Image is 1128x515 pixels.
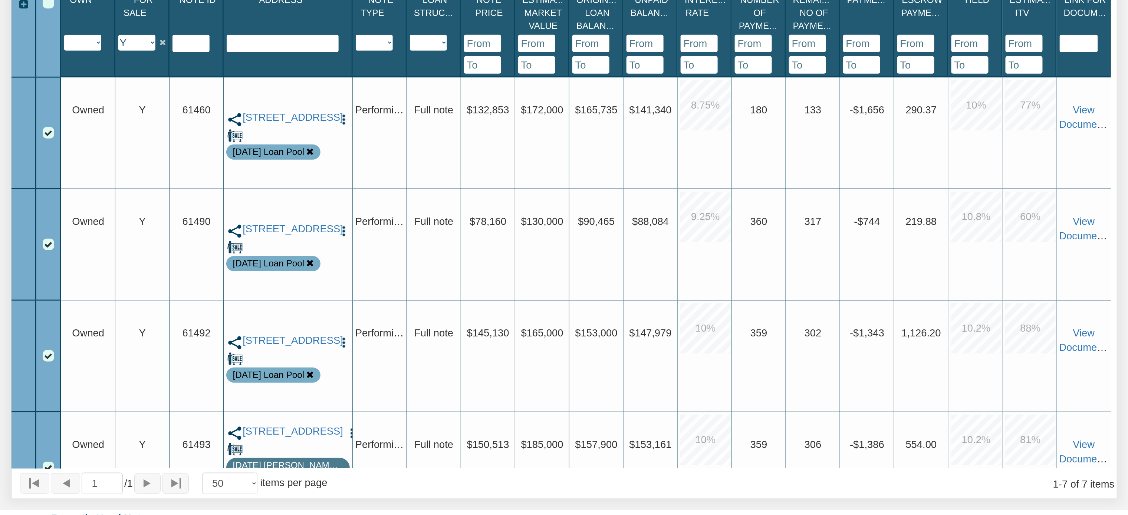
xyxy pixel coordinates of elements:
input: From [735,35,772,52]
span: Performing [355,215,405,227]
div: 8.75 [680,80,731,130]
img: for_sale.png [227,351,243,366]
input: To [681,56,718,74]
img: cell-menu.png [338,225,350,237]
span: $153,000 [575,327,618,338]
span: 302 [805,327,822,338]
a: 712 Ave M, S. Houston, TX, 77587 [243,425,341,438]
input: From [518,35,555,52]
input: To [735,56,772,74]
div: 10.0 [951,80,1002,130]
abbr: of [124,478,127,489]
button: Page to last [162,473,188,494]
span: 554.00 [906,438,937,450]
span: Performing [355,104,405,115]
div: Note is contained in the pool 9-25-25 Loan Pool [233,257,305,270]
span: Y [139,215,146,227]
a: 2943 South Walcott Drive, Indianapolis, IN, 46203 [243,112,333,124]
a: 2409 Morningside, Pasadena, TX, 77506 [243,335,333,347]
input: To [627,56,664,74]
input: From [681,35,718,52]
img: for_sale.png [227,441,243,457]
span: 1 7 of 7 items [1053,478,1115,490]
span: $88,084 [632,215,669,227]
span: Full note [414,104,453,115]
span: Performing [355,327,405,338]
input: To [951,56,989,74]
input: To [843,56,880,74]
img: cell-menu.png [338,336,350,349]
span: 219.88 [906,215,937,227]
span: 180 [750,104,767,115]
div: 10.8 [951,192,1002,242]
input: From [464,35,501,52]
input: From [572,35,609,52]
button: Press to open the note menu [338,335,350,349]
button: Page forward [134,473,161,494]
span: 61493 [182,438,211,450]
span: $165,735 [575,104,618,115]
a: 1729 Noble Street, Anderson, IN, 46016 [243,223,333,235]
span: items per page [260,477,328,488]
input: From [951,35,989,52]
span: -$1,656 [850,104,884,115]
img: for_sale.png [227,128,243,143]
span: Owned [72,327,104,338]
input: To [572,56,609,74]
div: Note is contained in the pool 9-25-25 Loan Pool [233,369,305,382]
span: $90,465 [578,215,615,227]
div: 10.0 [680,415,731,465]
span: 360 [750,215,767,227]
a: View Documents [1059,215,1111,241]
span: 61490 [182,215,211,227]
abbr: through [1059,478,1062,490]
div: 10.2 [951,303,1002,353]
span: 359 [750,438,767,450]
img: cell-menu.png [338,113,350,126]
div: 9.25 [680,192,731,242]
span: $132,853 [467,104,509,115]
span: Full note [414,327,453,338]
span: $172,000 [521,104,563,115]
input: From [897,35,934,52]
div: 77.0 [1005,80,1056,130]
div: 88.0 [1005,303,1056,353]
img: for_sale.png [227,239,243,255]
span: 1 [124,476,133,491]
button: Press to open the note menu [346,425,358,440]
div: 81.0 [1005,415,1056,465]
span: -$1,343 [850,327,884,338]
span: Performing [355,438,405,450]
span: $153,161 [629,438,672,450]
input: From [627,35,664,52]
span: -$1,386 [850,438,884,450]
img: cell-menu.png [346,427,358,439]
span: -$744 [854,215,880,227]
a: View Documents [1059,327,1111,353]
input: To [1006,56,1043,74]
span: $130,000 [521,215,563,227]
button: Page back [51,473,80,494]
span: Full note [414,215,453,227]
input: From [843,35,880,52]
div: Row 3, Row Selection Checkbox [43,350,54,362]
span: $147,979 [629,327,672,338]
span: $78,160 [470,215,506,227]
input: From [789,35,826,52]
button: Page to first [20,473,49,494]
span: Owned [72,438,104,450]
span: 133 [805,104,822,115]
input: To [789,56,826,74]
span: $157,900 [575,438,618,450]
span: $141,340 [629,104,672,115]
button: Press to open the note menu [338,223,350,237]
span: Y [139,104,146,115]
div: 60.0 [1005,192,1056,242]
span: 61492 [182,327,211,338]
span: 61460 [182,104,211,115]
div: Row 2, Row Selection Checkbox [43,239,54,250]
img: share.svg [227,112,243,127]
div: 10.2 [951,415,1002,465]
span: 317 [805,215,822,227]
span: Full note [414,438,453,450]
